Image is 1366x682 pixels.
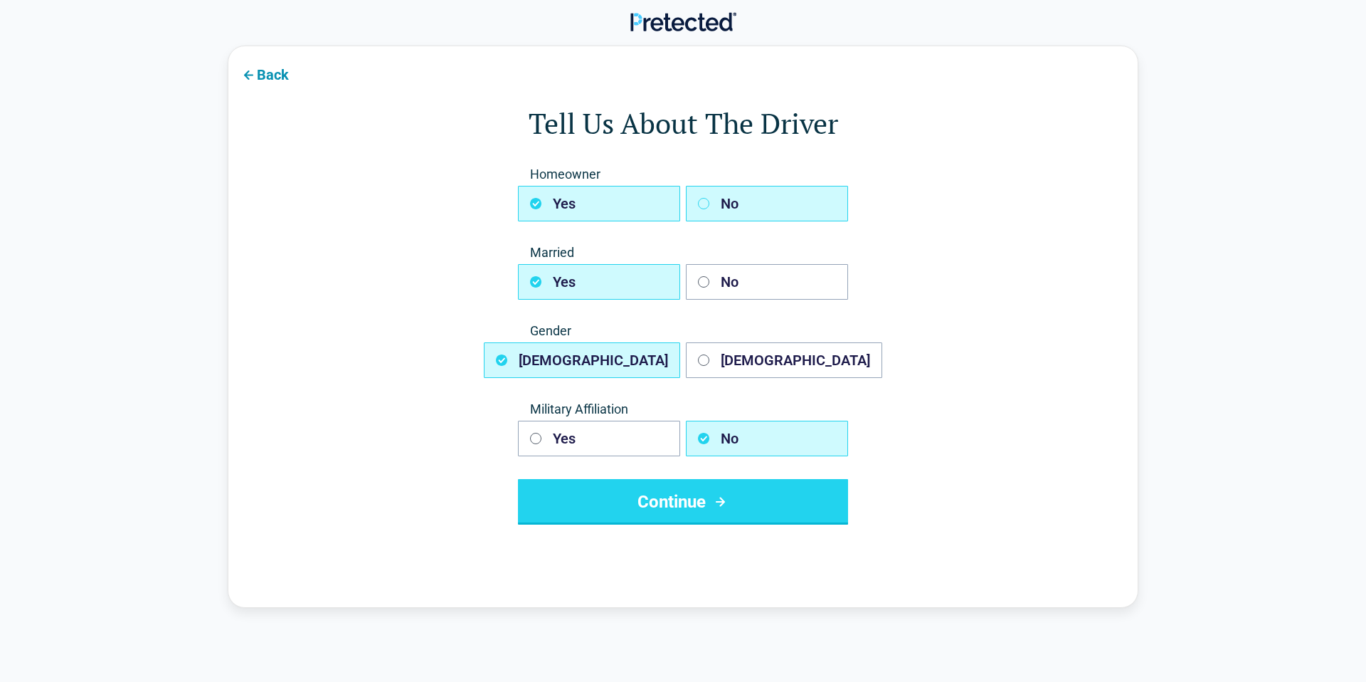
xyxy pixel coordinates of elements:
[518,244,848,261] span: Married
[686,421,848,456] button: No
[518,401,848,418] span: Military Affiliation
[518,166,848,183] span: Homeowner
[686,264,848,300] button: No
[518,421,680,456] button: Yes
[228,58,300,90] button: Back
[518,322,848,340] span: Gender
[484,342,680,378] button: [DEMOGRAPHIC_DATA]
[518,186,680,221] button: Yes
[518,264,680,300] button: Yes
[518,479,848,525] button: Continue
[686,342,882,378] button: [DEMOGRAPHIC_DATA]
[686,186,848,221] button: No
[285,103,1081,143] h1: Tell Us About The Driver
